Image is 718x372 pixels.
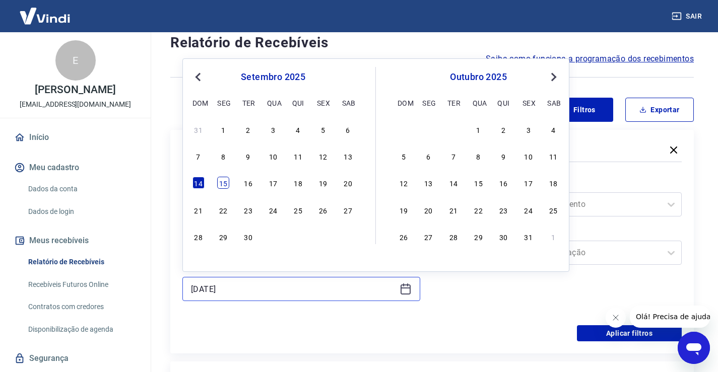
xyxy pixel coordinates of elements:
[447,97,460,109] div: ter
[217,177,229,189] div: Choose segunda-feira, 15 de setembro de 2025
[191,122,355,244] div: month 2025-09
[630,306,710,328] iframe: Mensagem da empresa
[606,308,626,328] iframe: Fechar mensagem
[497,123,509,135] div: Choose quinta-feira, 2 de outubro de 2025
[486,53,694,65] a: Saiba como funciona a programação dos recebimentos
[523,204,535,216] div: Choose sexta-feira, 24 de outubro de 2025
[242,204,254,216] div: Choose terça-feira, 23 de setembro de 2025
[192,150,205,162] div: Choose domingo, 7 de setembro de 2025
[292,123,304,135] div: Choose quinta-feira, 4 de setembro de 2025
[317,231,329,243] div: Choose sexta-feira, 3 de outubro de 2025
[317,97,329,109] div: sex
[447,204,460,216] div: Choose terça-feira, 21 de outubro de 2025
[292,150,304,162] div: Choose quinta-feira, 11 de setembro de 2025
[217,123,229,135] div: Choose segunda-feira, 1 de setembro de 2025
[12,157,139,179] button: Meu cadastro
[473,150,485,162] div: Choose quarta-feira, 8 de outubro de 2025
[317,123,329,135] div: Choose sexta-feira, 5 de setembro de 2025
[217,231,229,243] div: Choose segunda-feira, 29 de setembro de 2025
[292,97,304,109] div: qui
[523,177,535,189] div: Choose sexta-feira, 17 de outubro de 2025
[523,231,535,243] div: Choose sexta-feira, 31 de outubro de 2025
[473,231,485,243] div: Choose quarta-feira, 29 de outubro de 2025
[545,98,613,122] button: Filtros
[422,177,434,189] div: Choose segunda-feira, 13 de outubro de 2025
[473,123,485,135] div: Choose quarta-feira, 1 de outubro de 2025
[497,97,509,109] div: qui
[292,204,304,216] div: Choose quinta-feira, 25 de setembro de 2025
[422,231,434,243] div: Choose segunda-feira, 27 de outubro de 2025
[24,319,139,340] a: Disponibilização de agenda
[678,332,710,364] iframe: Botão para abrir a janela de mensagens
[398,97,410,109] div: dom
[24,179,139,199] a: Dados da conta
[547,177,559,189] div: Choose sábado, 18 de outubro de 2025
[497,204,509,216] div: Choose quinta-feira, 23 de outubro de 2025
[242,177,254,189] div: Choose terça-feira, 16 de setembro de 2025
[192,71,204,83] button: Previous Month
[342,177,354,189] div: Choose sábado, 20 de setembro de 2025
[35,85,115,95] p: [PERSON_NAME]
[497,231,509,243] div: Choose quinta-feira, 30 de outubro de 2025
[24,274,139,295] a: Recebíveis Futuros Online
[625,98,694,122] button: Exportar
[217,97,229,109] div: seg
[547,97,559,109] div: sab
[192,97,205,109] div: dom
[191,71,355,83] div: setembro 2025
[547,204,559,216] div: Choose sábado, 25 de outubro de 2025
[447,231,460,243] div: Choose terça-feira, 28 de outubro de 2025
[547,123,559,135] div: Choose sábado, 4 de outubro de 2025
[548,71,560,83] button: Next Month
[292,177,304,189] div: Choose quinta-feira, 18 de setembro de 2025
[547,150,559,162] div: Choose sábado, 11 de outubro de 2025
[497,177,509,189] div: Choose quinta-feira, 16 de outubro de 2025
[192,177,205,189] div: Choose domingo, 14 de setembro de 2025
[447,123,460,135] div: Choose terça-feira, 30 de setembro de 2025
[577,325,682,341] button: Aplicar filtros
[523,150,535,162] div: Choose sexta-feira, 10 de outubro de 2025
[267,123,279,135] div: Choose quarta-feira, 3 de setembro de 2025
[342,231,354,243] div: Choose sábado, 4 de outubro de 2025
[267,204,279,216] div: Choose quarta-feira, 24 de setembro de 2025
[12,126,139,148] a: Início
[12,347,139,369] a: Segurança
[267,231,279,243] div: Choose quarta-feira, 1 de outubro de 2025
[497,150,509,162] div: Choose quinta-feira, 9 de outubro de 2025
[447,177,460,189] div: Choose terça-feira, 14 de outubro de 2025
[217,204,229,216] div: Choose segunda-feira, 22 de setembro de 2025
[473,177,485,189] div: Choose quarta-feira, 15 de outubro de 2025
[191,281,396,296] input: Data final
[24,252,139,272] a: Relatório de Recebíveis
[317,150,329,162] div: Choose sexta-feira, 12 de setembro de 2025
[55,40,96,81] div: E
[24,296,139,317] a: Contratos com credores
[342,204,354,216] div: Choose sábado, 27 de setembro de 2025
[267,97,279,109] div: qua
[398,231,410,243] div: Choose domingo, 26 de outubro de 2025
[447,150,460,162] div: Choose terça-feira, 7 de outubro de 2025
[398,150,410,162] div: Choose domingo, 5 de outubro de 2025
[317,204,329,216] div: Choose sexta-feira, 26 de setembro de 2025
[398,177,410,189] div: Choose domingo, 12 de outubro de 2025
[396,122,561,244] div: month 2025-10
[473,97,485,109] div: qua
[473,204,485,216] div: Choose quarta-feira, 22 de outubro de 2025
[217,150,229,162] div: Choose segunda-feira, 8 de setembro de 2025
[12,1,78,31] img: Vindi
[242,97,254,109] div: ter
[242,150,254,162] div: Choose terça-feira, 9 de setembro de 2025
[422,123,434,135] div: Choose segunda-feira, 29 de setembro de 2025
[422,97,434,109] div: seg
[24,201,139,222] a: Dados de login
[398,123,410,135] div: Choose domingo, 28 de setembro de 2025
[396,71,561,83] div: outubro 2025
[242,123,254,135] div: Choose terça-feira, 2 de setembro de 2025
[192,231,205,243] div: Choose domingo, 28 de setembro de 2025
[170,33,694,53] h4: Relatório de Recebíveis
[12,230,139,252] button: Meus recebíveis
[523,97,535,109] div: sex
[670,7,706,26] button: Sair
[192,123,205,135] div: Choose domingo, 31 de agosto de 2025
